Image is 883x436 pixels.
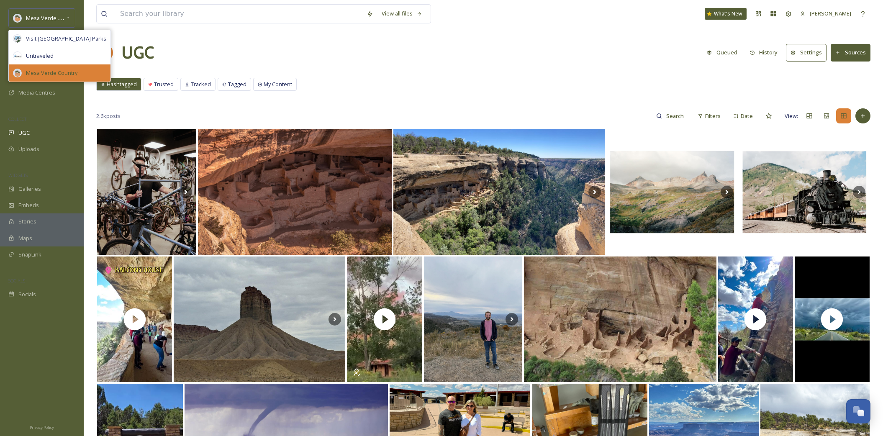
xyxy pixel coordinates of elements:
[377,5,426,22] a: View all files
[786,44,831,61] a: Settings
[18,251,41,259] span: SnapLink
[96,112,121,120] span: 2.6k posts
[198,129,391,255] img: A view of the Anasazi cliff-dwelling known as the "Cliff Palace" in Mesa Verde, Colorado. This co...
[741,112,753,120] span: Date
[121,40,154,65] a: UGC
[26,52,54,60] span: Untraveled
[424,256,522,382] img: Part 4 of Mesa Verde National Park last October is all the random stops we made along the drive t...
[846,399,870,423] button: Open Chat
[18,234,32,242] span: Maps
[97,129,196,255] img: 𝙈𝙖𝙧𝙞𝙣 𝙁𝙤𝙪𝙧 𝘾𝙤𝙧𝙣𝙚𝙧𝙨 𝙁𝙧𝙖𝙢𝙚𝙨𝙚𝙩 | Lựa chọn Khung càng lẻ để cá nhân hoá chiếc xe của bạn cùng 𝗖𝗵𝗮𝗶𝗻𝟲!...
[18,185,41,193] span: Galleries
[703,44,746,61] a: Queued
[228,80,246,88] span: Tagged
[174,256,345,382] img: More Of The Southwest. #utemountaintribalpark #mesaverdenationalpark #monumentvalley
[796,5,855,22] a: [PERSON_NAME]
[18,129,30,137] span: UGC
[786,44,827,61] button: Settings
[13,52,22,60] img: Untitled%20design.png
[705,112,721,120] span: Filters
[524,256,716,382] img: The impressive remains of the #anasazi #cliffdwellings at #mesaverde (Swipe for a sense of scale)...
[26,35,106,43] span: Visit [GEOGRAPHIC_DATA] Parks
[8,277,25,284] span: SOCIALS
[662,108,689,124] input: Search
[794,256,870,382] img: thumbnail
[30,422,54,432] a: Privacy Policy
[264,80,292,88] span: My Content
[607,129,737,255] img: Western Colorado road trip on 35mm #durango #telluride #mesaverde
[739,129,870,255] img: Western Colorado road trip on 35mm #durango #telluride #mesaverde
[13,69,22,77] img: MVC%20SnapSea%20logo%20%281%29.png
[746,44,782,61] button: History
[18,218,36,226] span: Stories
[97,256,172,382] img: thumbnail
[13,35,22,43] img: download.png
[785,112,798,120] span: View:
[393,129,605,255] img: Ancient cliff dwellings of Mesa Verde National Park, Colorado 🇺🇸 #mesaverdenationalpark #colorado...
[13,14,22,22] img: MVC%20SnapSea%20logo%20%281%29.png
[116,5,362,23] input: Search your library
[8,172,28,178] span: WIDGETS
[18,201,39,209] span: Embeds
[26,69,77,77] span: Mesa Verde Country
[18,145,39,153] span: Uploads
[810,10,851,17] span: [PERSON_NAME]
[191,80,211,88] span: Tracked
[746,44,786,61] a: History
[107,80,137,88] span: Hashtagged
[718,256,793,382] img: thumbnail
[154,80,174,88] span: Trusted
[18,89,55,97] span: Media Centres
[30,425,54,430] span: Privacy Policy
[26,14,77,22] span: Mesa Verde Country
[703,44,742,61] button: Queued
[18,290,36,298] span: Socials
[831,44,870,61] button: Sources
[705,8,747,20] a: What's New
[8,116,26,122] span: COLLECT
[347,256,422,382] img: thumbnail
